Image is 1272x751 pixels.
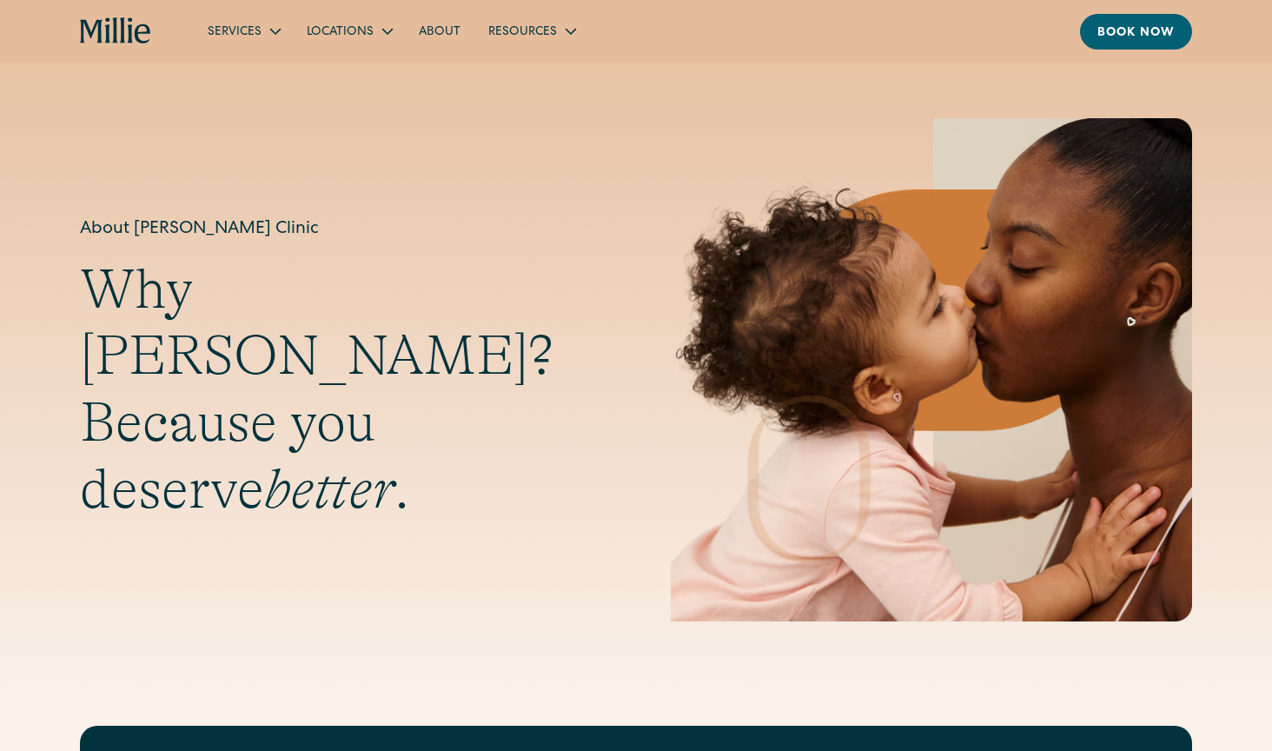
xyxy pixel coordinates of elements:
a: home [80,17,152,45]
div: Services [208,23,262,42]
div: Resources [474,17,588,45]
em: better [264,458,394,521]
div: Resources [488,23,557,42]
a: Book now [1080,14,1192,50]
img: Mother and baby sharing a kiss, highlighting the emotional bond and nurturing care at the heart o... [671,118,1192,621]
div: Locations [293,17,405,45]
div: Services [194,17,293,45]
div: Book now [1097,24,1175,43]
div: Locations [307,23,374,42]
h1: About [PERSON_NAME] Clinic [80,216,601,243]
a: About [405,17,474,45]
h2: Why [PERSON_NAME]? Because you deserve . [80,256,601,523]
